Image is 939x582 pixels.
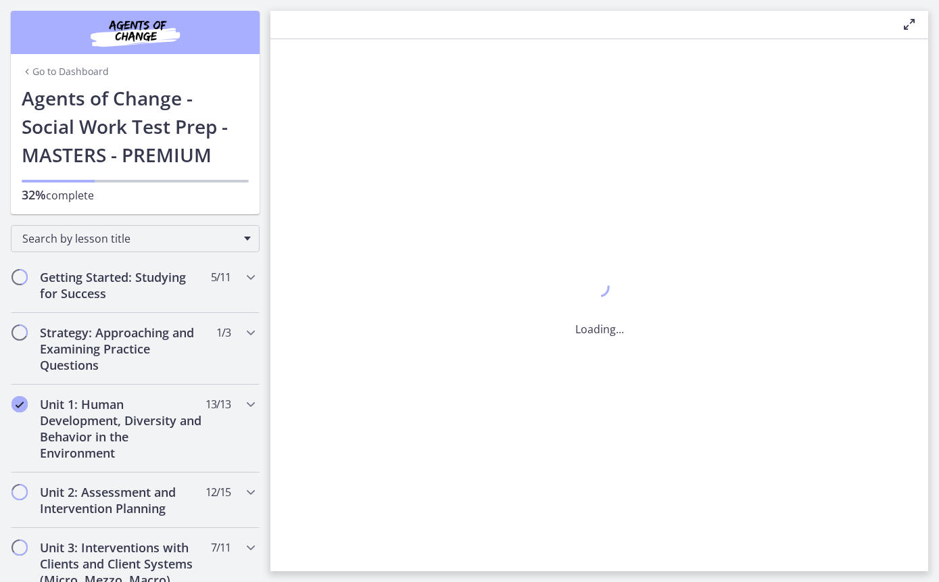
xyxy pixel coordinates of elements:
[40,484,205,516] h2: Unit 2: Assessment and Intervention Planning
[22,84,249,169] h1: Agents of Change - Social Work Test Prep - MASTERS - PREMIUM
[11,396,28,412] i: Completed
[22,187,46,203] span: 32%
[216,324,231,341] span: 1 / 3
[40,396,205,461] h2: Unit 1: Human Development, Diversity and Behavior in the Environment
[211,539,231,556] span: 7 / 11
[575,321,624,337] p: Loading...
[575,274,624,305] div: 1
[206,484,231,500] span: 12 / 15
[40,324,205,373] h2: Strategy: Approaching and Examining Practice Questions
[11,225,260,252] div: Search by lesson title
[22,231,237,246] span: Search by lesson title
[40,269,205,301] h2: Getting Started: Studying for Success
[211,269,231,285] span: 5 / 11
[54,16,216,49] img: Agents of Change
[206,396,231,412] span: 13 / 13
[22,187,249,203] p: complete
[22,65,109,78] a: Go to Dashboard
